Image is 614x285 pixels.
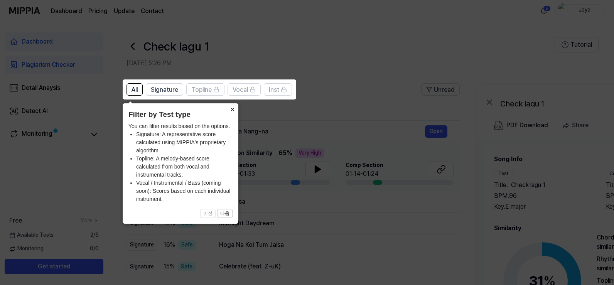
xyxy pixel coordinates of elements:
span: Signature [151,85,178,94]
li: Topline: A melody-based score calculated from both vocal and instrumental tracks. [136,155,233,179]
button: 다음 [217,209,233,218]
span: Topline [191,85,212,94]
header: Filter by Test type [128,109,233,120]
button: Topline [186,83,224,96]
button: Inst [264,83,292,96]
span: Vocal [233,85,248,94]
button: Close [226,103,238,114]
span: Inst [269,85,279,94]
div: You can filter results based on the options. [128,122,233,203]
span: All [132,85,138,94]
button: All [127,83,143,96]
button: Signature [146,83,183,96]
li: Signature: A representative score calculated using MIPPIA's proprietary algorithm. [136,130,233,155]
li: Vocal / Instrumental / Bass (coming soon): Scores based on each individual instrument. [136,179,233,203]
button: Vocal [228,83,261,96]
